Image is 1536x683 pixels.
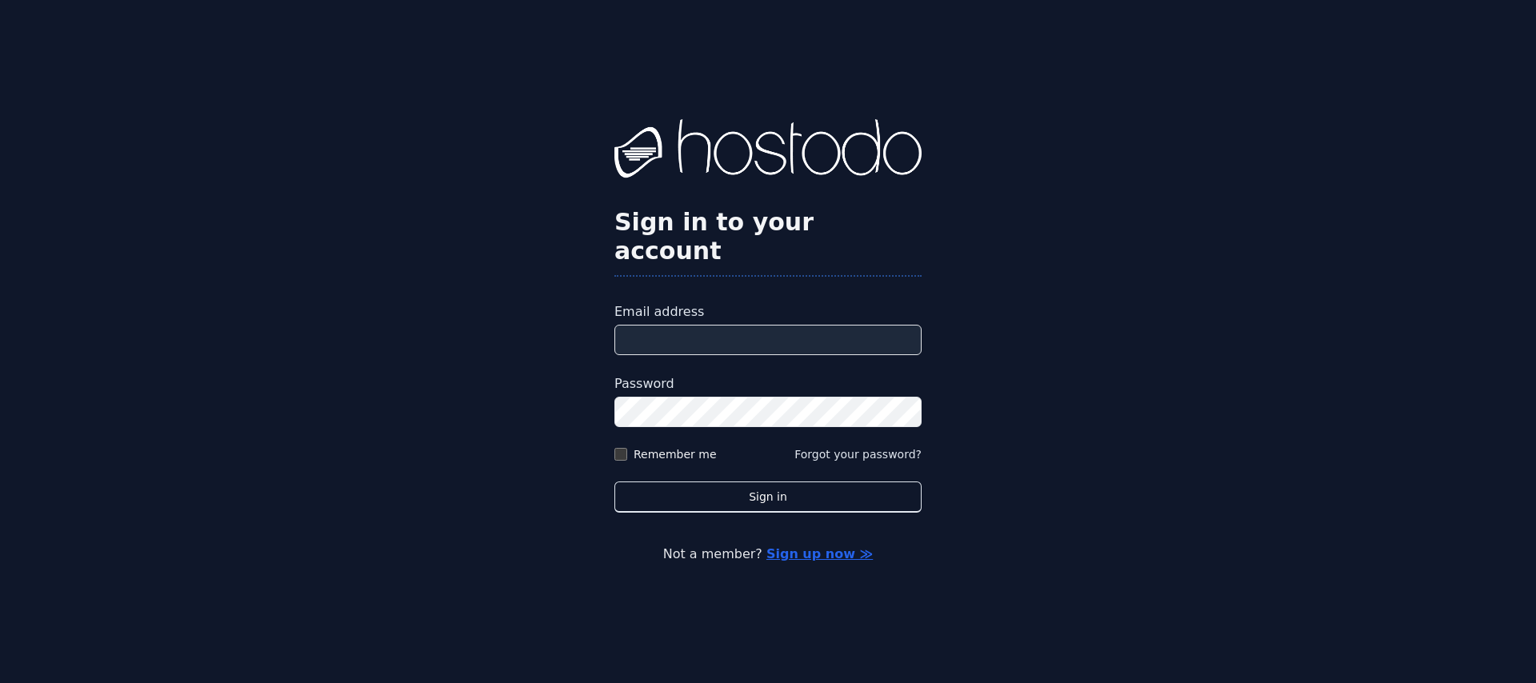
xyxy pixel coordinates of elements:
button: Sign in [614,481,922,513]
p: Not a member? [77,545,1459,564]
button: Forgot your password? [794,446,922,462]
label: Password [614,374,922,393]
h2: Sign in to your account [614,208,922,266]
img: Hostodo [614,119,922,183]
label: Email address [614,302,922,322]
a: Sign up now ≫ [766,546,873,561]
label: Remember me [634,446,717,462]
